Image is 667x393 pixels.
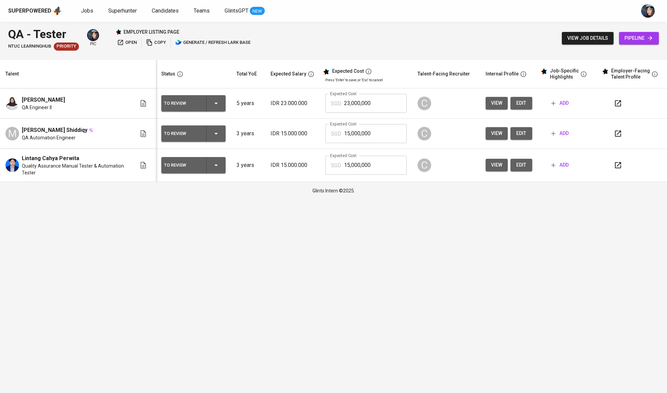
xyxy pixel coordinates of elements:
[115,37,139,48] button: open
[22,163,128,176] span: Quality Assurance Manual Tester & Automation Tester
[237,161,260,169] p: 3 years
[225,7,265,15] a: GlintsGPT NEW
[88,127,94,133] img: magic_wand.svg
[8,26,79,42] div: QA - Tester
[486,159,508,171] button: view
[516,99,527,107] span: edit
[549,97,571,109] button: add
[237,99,260,107] p: 5 years
[164,161,201,170] div: To Review
[331,161,341,170] p: SGD
[108,7,138,15] a: Superhunter
[332,68,364,74] div: Expected Cost
[602,68,608,75] img: glints_star.svg
[331,130,341,138] p: SGD
[8,6,62,16] a: Superpoweredapp logo
[510,159,532,171] button: edit
[491,161,502,169] span: view
[87,29,99,47] div: pic
[161,95,226,112] button: To Review
[5,158,19,172] img: Lintang Cahya Perwita
[175,39,182,46] img: lark
[516,161,527,169] span: edit
[117,39,137,47] span: open
[22,154,79,163] span: Lintang Cahya Perwita
[8,7,51,15] div: Superpowered
[22,104,52,111] span: QA Engineer II
[250,8,265,15] span: NEW
[491,99,502,107] span: view
[550,68,579,80] div: Job-Specific Highlights
[271,130,314,138] p: IDR 15.000.000
[486,97,508,109] button: view
[5,97,19,110] img: Fioni Sarnen
[22,134,76,141] span: QA Automation Engineer
[510,97,532,109] button: edit
[108,7,137,14] span: Superhunter
[540,68,547,75] img: glints_star.svg
[271,161,314,169] p: IDR 15.000.000
[641,4,655,18] img: diazagista@glints.com
[516,129,527,138] span: edit
[152,7,179,14] span: Candidates
[331,100,341,108] p: SGD
[164,99,201,108] div: To Review
[54,42,79,51] div: New Job received from Demand Team
[418,127,431,140] div: C
[194,7,210,14] span: Teams
[510,127,532,140] button: edit
[81,7,95,15] a: Jobs
[164,129,201,138] div: To Review
[551,99,569,107] span: add
[551,129,569,138] span: add
[486,70,519,78] div: Internal Profile
[549,127,571,140] button: add
[174,37,252,48] button: lark generate / refresh lark base
[418,158,431,172] div: C
[418,97,431,110] div: C
[325,78,407,83] p: Press 'Enter' to save, or 'Esc' to cancel
[53,6,62,16] img: app logo
[115,29,121,35] img: Glints Star
[237,70,257,78] div: Total YoE
[194,7,211,15] a: Teams
[5,70,19,78] div: Talent
[88,30,98,40] img: diazagista@glints.com
[549,159,571,171] button: add
[237,130,260,138] p: 3 years
[551,161,569,169] span: add
[611,68,650,80] div: Employer-Facing Talent Profile
[562,32,614,45] button: view job details
[271,70,306,78] div: Expected Salary
[624,34,653,42] span: pipeline
[54,43,79,50] span: Priority
[175,39,250,47] span: generate / refresh lark base
[22,96,65,104] span: [PERSON_NAME]
[22,126,87,134] span: [PERSON_NAME] Shiddiqy
[161,125,226,142] button: To Review
[225,7,248,14] span: GlintsGPT
[418,70,470,78] div: Talent-Facing Recruiter
[152,7,180,15] a: Candidates
[619,32,659,45] a: pipeline
[124,29,179,35] p: employer listing page
[567,34,608,42] span: view job details
[161,157,226,173] button: To Review
[486,127,508,140] button: view
[146,39,166,47] span: copy
[161,70,175,78] div: Status
[144,37,168,48] button: copy
[81,7,93,14] span: Jobs
[323,68,329,75] img: glints_star.svg
[8,43,51,50] span: NTUC LearningHub
[5,127,19,140] div: M
[491,129,502,138] span: view
[271,99,314,107] p: IDR 23.000.000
